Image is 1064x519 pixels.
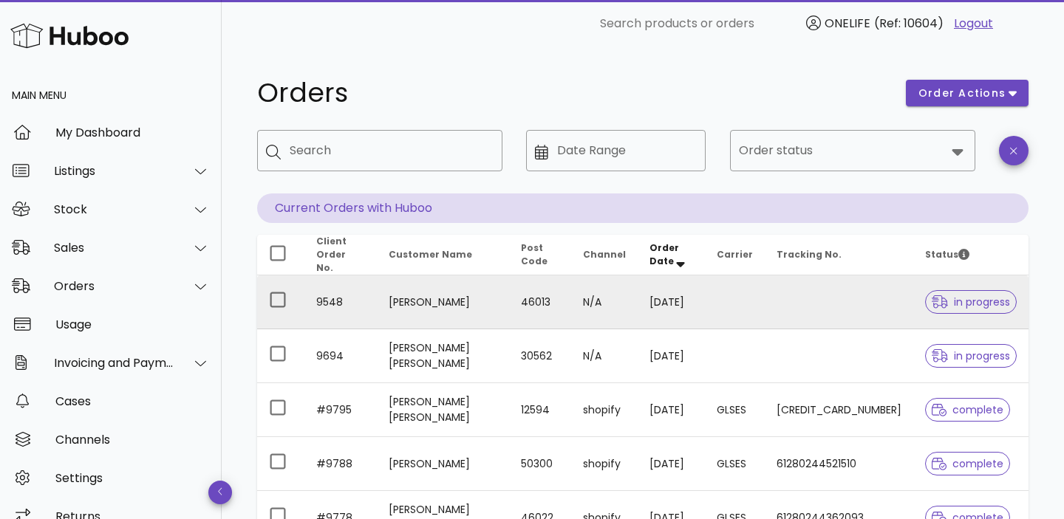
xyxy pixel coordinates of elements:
[257,80,888,106] h1: Orders
[918,86,1006,101] span: order actions
[10,20,129,52] img: Huboo Logo
[638,329,705,383] td: [DATE]
[55,126,210,140] div: My Dashboard
[571,437,638,491] td: shopify
[717,248,753,261] span: Carrier
[932,458,1003,469] span: complete
[571,329,638,383] td: N/A
[509,275,571,329] td: 46013
[54,356,174,370] div: Invoicing and Payments
[765,437,913,491] td: 61280244521510
[825,15,870,32] span: ONELIFE
[913,235,1029,275] th: Status
[705,235,765,275] th: Carrier
[638,437,705,491] td: [DATE]
[571,235,638,275] th: Channel
[874,15,944,32] span: (Ref: 10604)
[304,235,377,275] th: Client Order No.
[638,235,705,275] th: Order Date: Sorted descending. Activate to remove sorting.
[54,164,174,178] div: Listings
[377,275,509,329] td: [PERSON_NAME]
[638,383,705,437] td: [DATE]
[316,235,347,274] span: Client Order No.
[925,248,969,261] span: Status
[705,437,765,491] td: GLSES
[304,383,377,437] td: #9795
[954,15,993,32] a: Logout
[906,80,1029,106] button: order actions
[55,471,210,485] div: Settings
[932,351,1010,361] span: in progress
[571,275,638,329] td: N/A
[377,437,509,491] td: [PERSON_NAME]
[377,329,509,383] td: [PERSON_NAME] [PERSON_NAME]
[304,275,377,329] td: 9548
[509,383,571,437] td: 12594
[521,241,548,267] span: Post Code
[509,437,571,491] td: 50300
[54,202,174,216] div: Stock
[55,433,210,447] div: Channels
[649,241,679,267] span: Order Date
[54,241,174,255] div: Sales
[705,383,765,437] td: GLSES
[377,235,509,275] th: Customer Name
[54,279,174,293] div: Orders
[55,317,210,331] div: Usage
[55,394,210,408] div: Cases
[932,297,1010,307] span: in progress
[730,130,975,171] div: Order status
[638,275,705,329] td: [DATE]
[304,437,377,491] td: #9788
[765,235,913,275] th: Tracking No.
[377,383,509,437] td: [PERSON_NAME] [PERSON_NAME]
[765,383,913,437] td: [CREDIT_CARD_NUMBER]
[389,248,472,261] span: Customer Name
[571,383,638,437] td: shopify
[777,248,842,261] span: Tracking No.
[583,248,626,261] span: Channel
[509,235,571,275] th: Post Code
[932,405,1003,415] span: complete
[509,329,571,383] td: 30562
[304,329,377,383] td: 9694
[257,193,1029,223] p: Current Orders with Huboo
